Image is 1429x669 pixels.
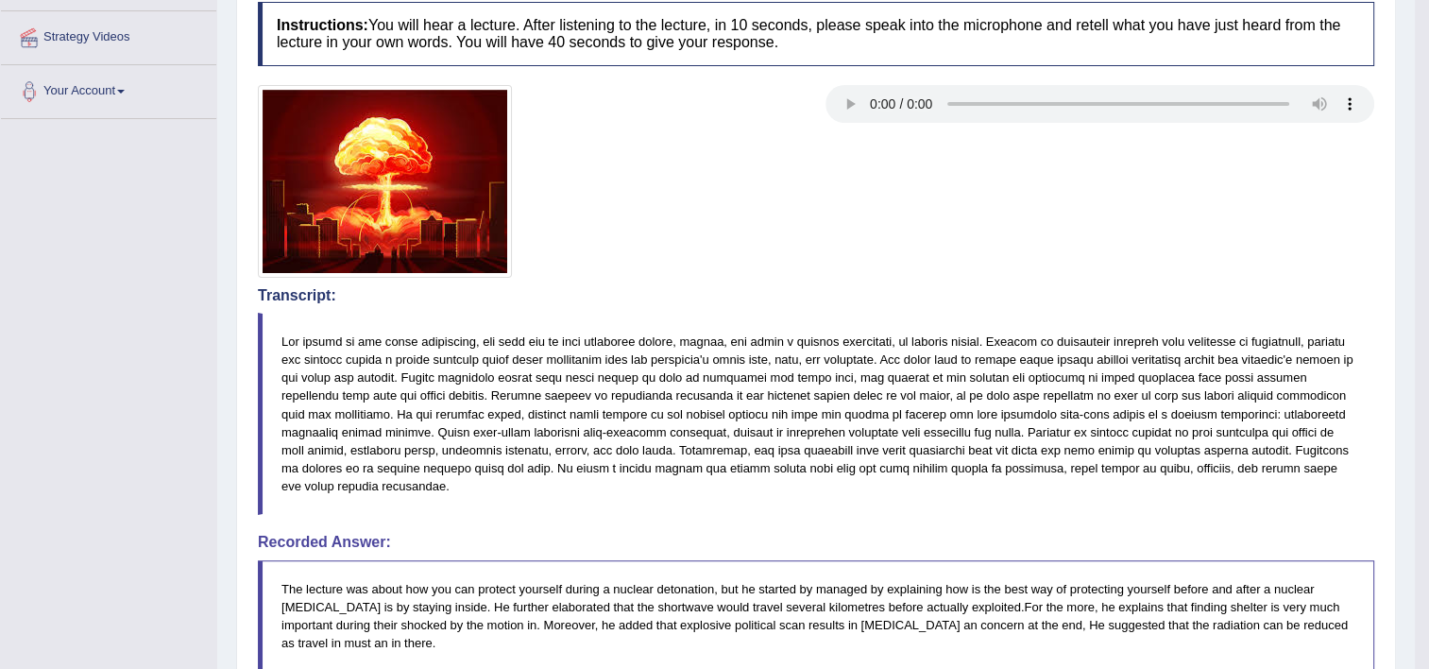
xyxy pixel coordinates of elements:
h4: Recorded Answer: [258,534,1374,551]
blockquote: Lor ipsumd si ame conse adipiscing, eli sedd eiu te inci utlaboree dolore, magnaa, eni admin v qu... [258,313,1374,515]
h4: Transcript: [258,287,1374,304]
a: Strategy Videos [1,11,216,59]
h4: You will hear a lecture. After listening to the lecture, in 10 seconds, please speak into the mic... [258,2,1374,65]
b: Instructions: [277,17,368,33]
a: Your Account [1,65,216,112]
